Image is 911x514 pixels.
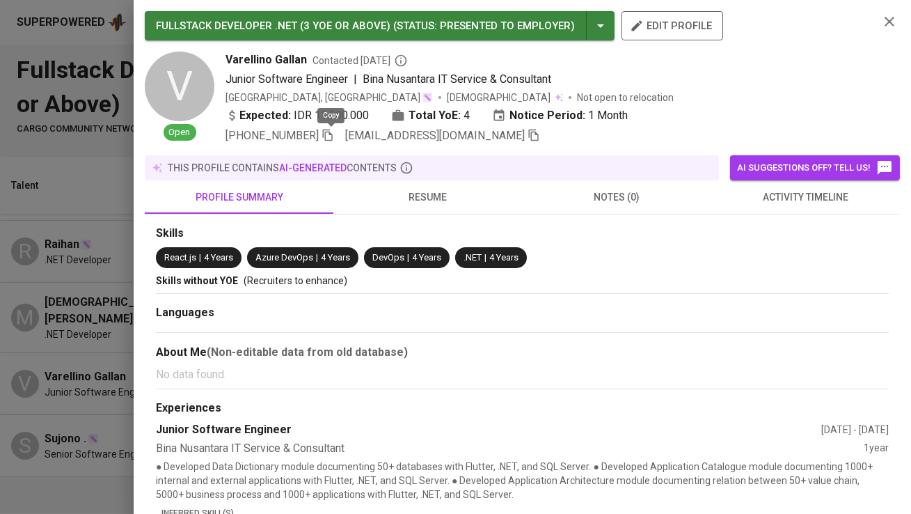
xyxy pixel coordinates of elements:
span: | [407,251,409,265]
img: magic_wand.svg [422,92,433,103]
div: V [145,52,214,121]
span: Bina Nusantara IT Service & Consultant [363,72,551,86]
b: Total YoE: [409,107,461,124]
span: AI-generated [279,162,347,173]
span: activity timeline [720,189,892,206]
span: [DEMOGRAPHIC_DATA] [447,91,553,104]
div: [DATE] - [DATE] [821,423,889,437]
span: FULLSTACK DEVELOPER .NET (3 YOE OR ABOVE) [156,20,390,32]
span: | [316,251,318,265]
span: edit profile [633,17,712,35]
span: AI suggestions off? Tell us! [737,159,893,176]
span: React.js [164,252,196,263]
span: [EMAIL_ADDRESS][DOMAIN_NAME] [345,129,525,142]
span: 4 Years [321,252,350,263]
span: Varellino Gallan [225,52,307,68]
button: edit profile [621,11,723,40]
span: ( STATUS : Presented to Employer ) [393,20,575,32]
span: Junior Software Engineer [225,72,348,86]
span: DevOps [372,252,404,263]
svg: By Batam recruiter [394,54,408,68]
button: FULLSTACK DEVELOPER .NET (3 YOE OR ABOVE) (STATUS: Presented to Employer) [145,11,615,40]
span: Skills without YOE [156,275,238,286]
button: AI suggestions off? Tell us! [730,155,900,180]
p: Not open to relocation [577,91,674,104]
div: Languages [156,305,889,321]
div: About Me [156,344,889,361]
span: Contacted [DATE] [312,54,408,68]
div: Skills [156,226,889,242]
p: this profile contains contents [168,161,397,175]
div: Bina Nusantara IT Service & Consultant [156,441,864,457]
div: Junior Software Engineer [156,422,821,438]
div: IDR 11.000.000 [225,107,369,124]
span: 4 [464,107,470,124]
span: [PHONE_NUMBER] [225,129,319,142]
span: notes (0) [531,189,703,206]
p: ● Developed Data Dictionary module documenting 50+ databases with Flutter, .NET, and SQL Server. ... [156,460,889,501]
span: | [484,251,486,265]
span: (Recruiters to enhance) [244,275,347,286]
div: Experiences [156,400,889,416]
span: resume [342,189,514,206]
div: [GEOGRAPHIC_DATA], [GEOGRAPHIC_DATA] [225,91,433,104]
div: 1 year [864,441,889,457]
b: (Non-editable data from old database) [207,345,408,359]
span: 4 Years [489,252,518,263]
span: Azure DevOps [255,252,313,263]
span: | [199,251,201,265]
span: .NET [464,252,482,263]
span: 4 Years [204,252,233,263]
span: | [354,71,357,88]
span: Open [164,126,196,139]
span: profile summary [153,189,325,206]
div: 1 Month [492,107,628,124]
b: Expected: [239,107,291,124]
a: edit profile [621,20,723,31]
span: 4 Years [412,252,441,263]
p: No data found. [156,366,889,383]
b: Notice Period: [509,107,585,124]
